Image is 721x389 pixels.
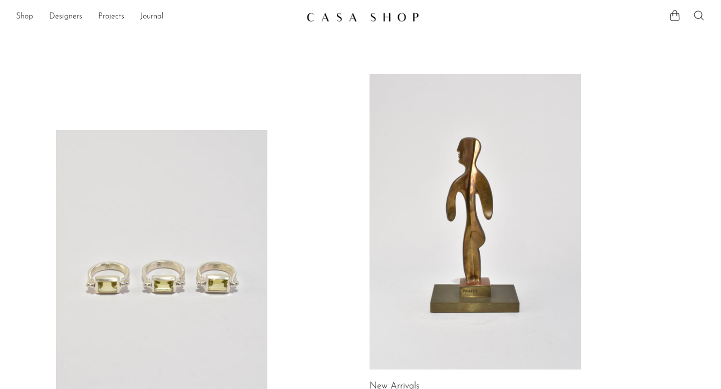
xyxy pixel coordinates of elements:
a: Journal [140,10,164,23]
a: Designers [49,10,82,23]
a: Shop [16,10,33,23]
nav: Desktop navigation [16,8,298,25]
a: Projects [98,10,124,23]
ul: NEW HEADER MENU [16,8,298,25]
